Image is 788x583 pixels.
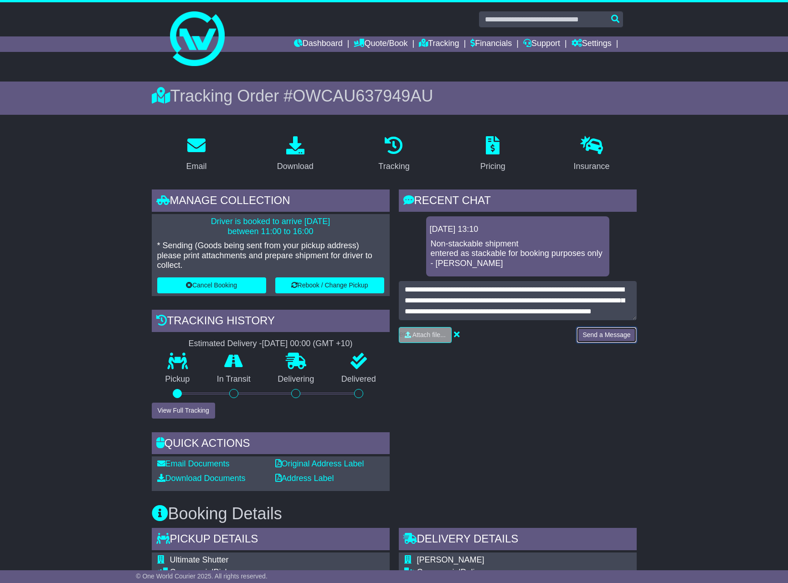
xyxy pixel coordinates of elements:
[152,374,204,384] p: Pickup
[157,277,266,293] button: Cancel Booking
[568,133,616,176] a: Insurance
[152,310,390,334] div: Tracking history
[417,555,484,564] span: [PERSON_NAME]
[399,189,637,214] div: RECENT CHAT
[186,160,206,173] div: Email
[152,86,637,106] div: Tracking Order #
[152,432,390,457] div: Quick Actions
[157,241,384,271] p: * Sending (Goods being sent from your pickup address) please print attachments and prepare shipme...
[152,339,390,349] div: Estimated Delivery -
[152,528,390,552] div: Pickup Details
[417,568,461,577] span: Commercial
[523,36,560,52] a: Support
[170,568,214,577] span: Commercial
[378,160,409,173] div: Tracking
[470,36,512,52] a: Financials
[275,459,364,468] a: Original Address Label
[399,528,637,552] div: Delivery Details
[372,133,415,176] a: Tracking
[170,555,229,564] span: Ultimate Shutter
[328,374,390,384] p: Delivered
[152,403,215,419] button: View Full Tracking
[354,36,407,52] a: Quote/Book
[157,217,384,236] p: Driver is booked to arrive [DATE] between 11:00 to 16:00
[264,374,328,384] p: Delivering
[275,277,384,293] button: Rebook / Change Pickup
[157,459,230,468] a: Email Documents
[203,374,264,384] p: In Transit
[294,36,343,52] a: Dashboard
[572,36,612,52] a: Settings
[474,133,511,176] a: Pricing
[419,36,459,52] a: Tracking
[275,474,334,483] a: Address Label
[152,189,390,214] div: Manage collection
[480,160,505,173] div: Pricing
[152,505,637,523] h3: Booking Details
[574,160,610,173] div: Insurance
[277,160,314,173] div: Download
[431,239,605,269] p: Non-stackable shipment entered as stackable for booking purposes only - [PERSON_NAME]
[262,339,353,349] div: [DATE] 00:00 (GMT +10)
[430,225,606,235] div: [DATE] 13:10
[417,568,623,578] div: Delivery
[170,568,345,578] div: Pickup
[293,87,433,105] span: OWCAU637949AU
[577,327,636,343] button: Send a Message
[271,133,319,176] a: Download
[157,474,246,483] a: Download Documents
[180,133,212,176] a: Email
[136,573,268,580] span: © One World Courier 2025. All rights reserved.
